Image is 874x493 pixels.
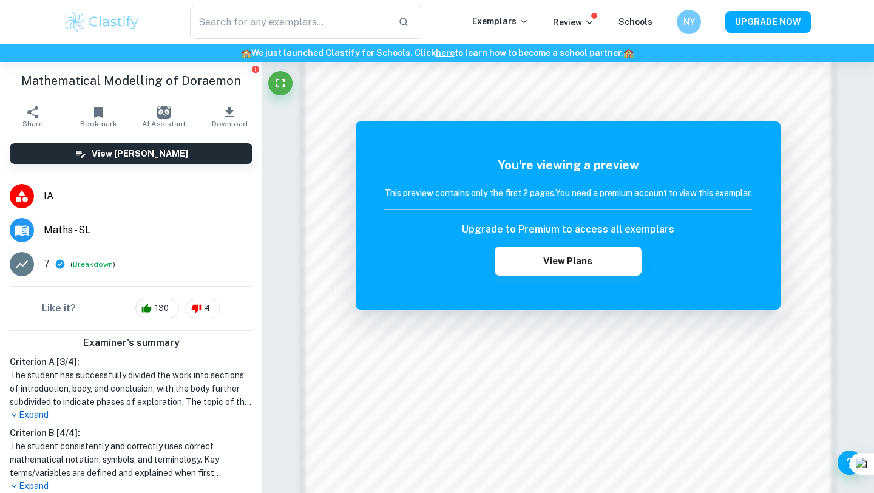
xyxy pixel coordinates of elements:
p: 7 [44,257,50,271]
h6: Upgrade to Premium to access all exemplars [462,222,674,237]
h1: The student consistently and correctly uses correct mathematical notation, symbols, and terminolo... [10,440,252,480]
span: IA [44,189,252,203]
span: ( ) [70,259,115,270]
span: 🏫 [623,48,634,58]
button: UPGRADE NOW [725,11,811,33]
h6: Examiner's summary [5,336,257,350]
a: here [436,48,455,58]
button: Help and Feedback [838,450,862,475]
span: AI Assistant [142,120,186,128]
button: Breakdown [73,259,113,270]
p: Expand [10,480,252,492]
p: Review [553,16,594,29]
button: AI Assistant [131,100,197,134]
h6: This preview contains only the first 2 pages. You need a premium account to view this exemplar. [384,186,752,200]
h6: NY [682,15,696,29]
span: 4 [198,302,217,314]
button: View [PERSON_NAME] [10,143,252,164]
h1: Mathematical Modelling of Doraemon [10,72,252,90]
button: Report issue [251,64,260,73]
p: Exemplars [472,15,529,28]
img: Clastify logo [63,10,140,34]
span: Maths - SL [44,223,252,237]
button: Fullscreen [268,71,293,95]
span: Download [212,120,248,128]
h6: We just launched Clastify for Schools. Click to learn how to become a school partner. [2,46,872,59]
span: 130 [148,302,175,314]
h6: View [PERSON_NAME] [92,147,188,160]
button: View Plans [495,246,642,276]
input: Search for any exemplars... [190,5,388,39]
button: NY [677,10,701,34]
button: Bookmark [66,100,131,134]
h6: Criterion B [ 4 / 4 ]: [10,426,252,440]
button: Download [197,100,262,134]
h5: You're viewing a preview [384,156,752,174]
span: Share [22,120,43,128]
span: Bookmark [80,120,117,128]
h1: The student has successfully divided the work into sections of introduction, body, and conclusion... [10,369,252,409]
span: 🏫 [241,48,251,58]
h6: Criterion A [ 3 / 4 ]: [10,355,252,369]
img: AI Assistant [157,106,171,119]
h6: Like it? [42,301,76,316]
p: Expand [10,409,252,421]
a: Schools [618,17,652,27]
